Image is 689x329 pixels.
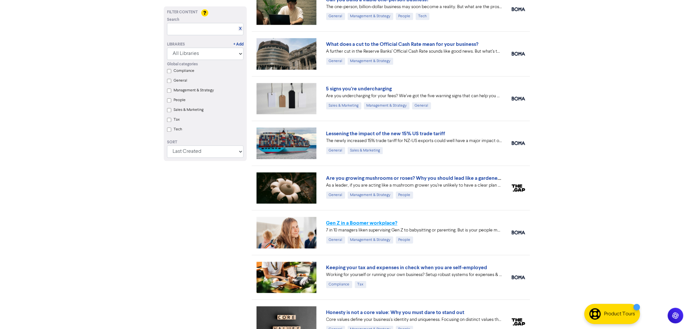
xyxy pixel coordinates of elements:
[326,13,345,20] div: General
[326,4,502,10] div: The one-person, billion-dollar business may soon become a reality. But what are the pros and cons...
[174,78,187,84] label: General
[167,10,244,16] div: Filter Content
[174,88,214,94] label: Management & Strategy
[348,58,393,65] div: Management & Strategy
[326,227,502,234] div: 7 in 10 managers liken supervising Gen Z to babysitting or parenting. But is your people manageme...
[326,147,345,154] div: General
[348,237,393,244] div: Management & Strategy
[512,185,525,192] img: thegap
[326,265,487,271] a: Keeping your tax and expenses in check when you are self-employed
[326,48,502,55] div: A further cut in the Reserve Banks’ Official Cash Rate sounds like good news. But what’s the real...
[239,27,242,32] a: X
[174,68,194,74] label: Compliance
[167,42,185,48] div: Libraries
[326,272,502,279] div: Working for yourself or running your own business? Setup robust systems for expenses & tax requir...
[512,141,525,145] img: boma
[656,298,689,329] iframe: Chat Widget
[326,102,361,110] div: Sales & Marketing
[326,281,352,288] div: Compliance
[326,41,479,48] a: What does a cut to the Official Cash Rate mean for your business?
[326,175,532,182] a: Are you growing mushrooms or roses? Why you should lead like a gardener, not a grower
[355,281,366,288] div: Tax
[326,192,345,199] div: General
[167,140,244,146] div: Sort
[396,237,413,244] div: People
[326,138,502,145] div: The newly increased 15% trade tariff for NZ-US exports could well have a major impact on your mar...
[512,319,525,326] img: thegap
[348,147,383,154] div: Sales & Marketing
[512,97,525,101] img: boma_accounting
[326,309,465,316] a: Honesty is not a core value: Why you must dare to stand out
[348,13,393,20] div: Management & Strategy
[512,7,525,11] img: boma
[416,13,429,20] div: Tech
[326,93,502,100] div: Are you undercharging for your fees? We’ve got the five warning signs that can help you diagnose ...
[364,102,410,110] div: Management & Strategy
[348,192,393,199] div: Management & Strategy
[174,107,204,113] label: Sales & Marketing
[326,317,502,323] div: Core values define your business's identity and uniqueness. Focusing on distinct values that refl...
[174,127,182,133] label: Tech
[512,52,525,56] img: boma
[326,237,345,244] div: General
[167,17,179,23] span: Search
[396,192,413,199] div: People
[233,42,244,48] a: + Add
[326,58,345,65] div: General
[174,98,186,103] label: People
[326,86,392,92] a: 5 signs you’re undercharging
[412,102,431,110] div: General
[174,117,180,123] label: Tax
[512,231,525,235] img: boma
[167,62,244,68] div: Global categories
[326,220,398,227] a: Gen Z in a Boomer workplace?
[512,276,525,280] img: boma_accounting
[396,13,413,20] div: People
[326,182,502,189] div: As a leader, if you are acting like a mushroom grower you’re unlikely to have a clear plan yourse...
[326,131,445,137] a: Lessening the impact of the new 15% US trade tariff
